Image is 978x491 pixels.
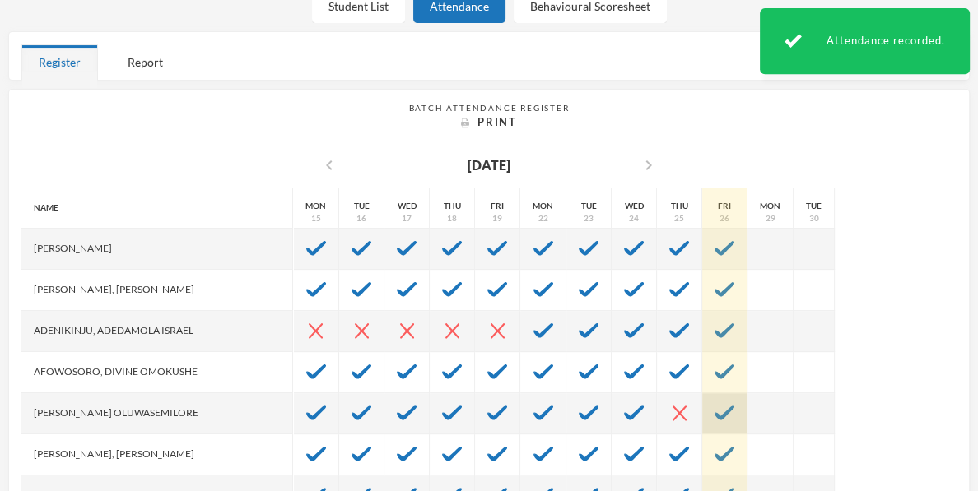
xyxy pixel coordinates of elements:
[491,200,504,212] div: Fri
[760,8,970,74] div: Attendance recorded.
[639,155,659,175] i: chevron_right
[447,212,457,225] div: 18
[533,200,553,212] div: Mon
[492,212,502,225] div: 19
[110,44,180,80] div: Report
[21,434,293,475] div: [PERSON_NAME], [PERSON_NAME]
[444,200,461,212] div: Thu
[21,229,293,270] div: [PERSON_NAME]
[806,200,822,212] div: Tue
[809,212,819,225] div: 30
[21,44,98,80] div: Register
[21,311,293,352] div: Adenikinju, Adedamola Israel
[674,212,684,225] div: 25
[21,352,293,393] div: Afowosoro, Divine Omokushe
[720,212,729,225] div: 26
[625,200,644,212] div: Wed
[671,200,688,212] div: Thu
[584,212,594,225] div: 23
[398,200,417,212] div: Wed
[629,212,639,225] div: 24
[409,103,570,113] span: Batch Attendance Register
[477,115,517,128] span: Print
[21,393,293,434] div: [PERSON_NAME] Oluwasemilore
[760,200,780,212] div: Mon
[402,212,412,225] div: 17
[21,188,293,229] div: Name
[766,212,775,225] div: 29
[305,200,326,212] div: Mon
[581,200,597,212] div: Tue
[354,200,370,212] div: Tue
[319,155,339,175] i: chevron_left
[538,212,548,225] div: 22
[718,200,731,212] div: Fri
[356,212,366,225] div: 16
[311,212,321,225] div: 15
[21,270,293,311] div: [PERSON_NAME], [PERSON_NAME]
[468,155,510,175] div: [DATE]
